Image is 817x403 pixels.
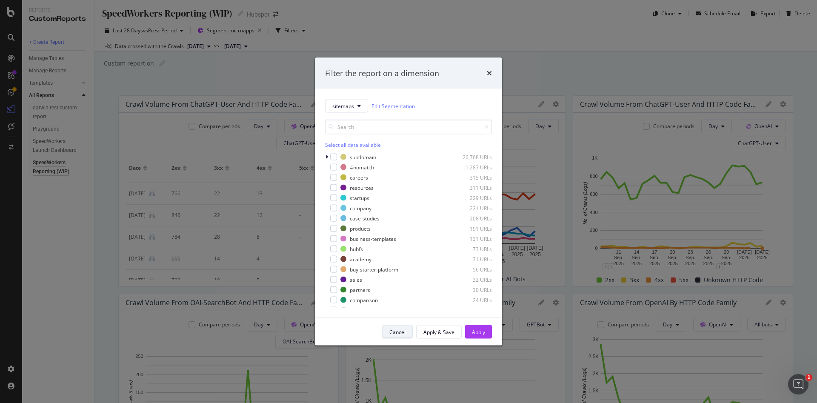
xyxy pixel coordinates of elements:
[350,214,380,222] div: case-studies
[350,245,363,252] div: hubfs
[389,328,406,335] div: Cancel
[350,276,362,283] div: sales
[382,325,413,339] button: Cancel
[806,374,812,381] span: 1
[450,245,492,252] div: 73 URLs
[350,306,369,314] div: services
[788,374,808,394] iframe: Intercom live chat
[350,174,368,181] div: careers
[450,255,492,263] div: 71 URLs
[350,286,370,293] div: partners
[487,68,492,79] div: times
[450,204,492,212] div: 221 URLs
[325,141,492,149] div: Select all data available
[325,120,492,134] input: Search
[423,328,454,335] div: Apply & Save
[350,266,398,273] div: buy-starter-platform
[472,328,485,335] div: Apply
[450,153,492,160] div: 26,768 URLs
[450,286,492,293] div: 30 URLs
[450,306,492,314] div: 23 URLs
[350,163,374,171] div: #nomatch
[450,174,492,181] div: 315 URLs
[350,296,378,303] div: comparison
[450,194,492,201] div: 229 URLs
[450,214,492,222] div: 208 URLs
[350,225,371,232] div: products
[350,235,396,242] div: business-templates
[450,276,492,283] div: 32 URLs
[450,225,492,232] div: 191 URLs
[332,102,354,109] span: sitemaps
[315,57,502,346] div: modal
[450,163,492,171] div: 1,287 URLs
[416,325,462,339] button: Apply & Save
[350,204,371,212] div: company
[450,296,492,303] div: 24 URLs
[465,325,492,339] button: Apply
[350,194,369,201] div: startups
[325,68,439,79] div: Filter the report on a dimension
[350,184,374,191] div: resources
[450,184,492,191] div: 311 URLs
[350,153,376,160] div: subdomain
[325,99,368,113] button: sitemaps
[350,255,371,263] div: academy
[450,266,492,273] div: 56 URLs
[450,235,492,242] div: 131 URLs
[371,101,415,110] a: Edit Segmentation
